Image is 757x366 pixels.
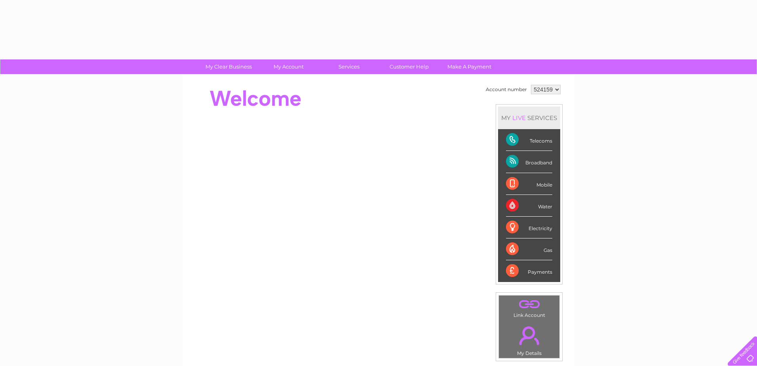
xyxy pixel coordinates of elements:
[498,320,560,358] td: My Details
[506,260,552,282] div: Payments
[437,59,502,74] a: Make A Payment
[377,59,442,74] a: Customer Help
[498,107,560,129] div: MY SERVICES
[501,322,557,349] a: .
[498,295,560,320] td: Link Account
[196,59,261,74] a: My Clear Business
[506,151,552,173] div: Broadband
[506,238,552,260] div: Gas
[501,297,557,311] a: .
[316,59,382,74] a: Services
[256,59,321,74] a: My Account
[506,129,552,151] div: Telecoms
[506,217,552,238] div: Electricity
[484,83,529,96] td: Account number
[506,195,552,217] div: Water
[511,114,527,122] div: LIVE
[506,173,552,195] div: Mobile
